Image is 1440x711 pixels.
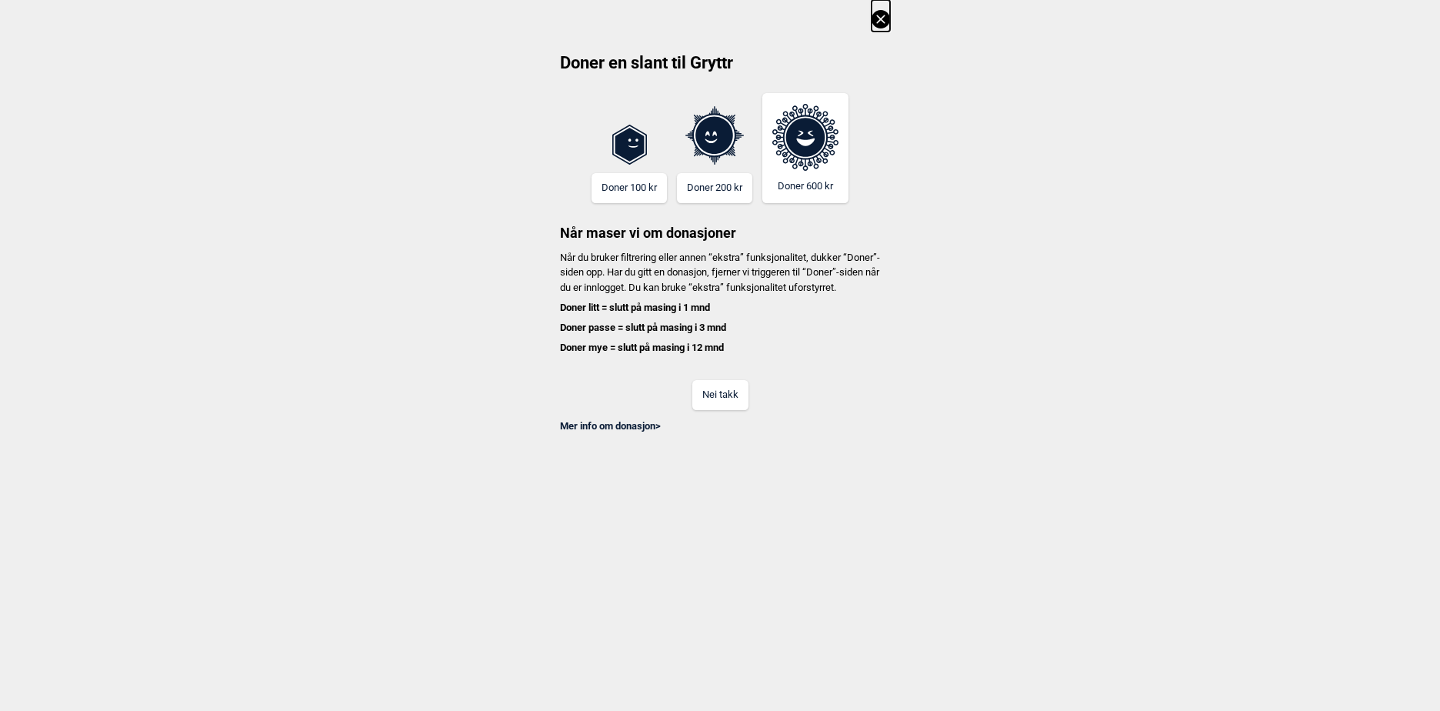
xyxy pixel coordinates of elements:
[560,420,661,432] a: Mer info om donasjon>
[677,173,752,203] button: Doner 200 kr
[762,93,848,203] button: Doner 600 kr
[550,250,890,355] p: Når du bruker filtrering eller annen “ekstra” funksjonalitet, dukker “Doner”-siden opp. Har du gi...
[550,203,890,242] h3: Når maser vi om donasjoner
[560,322,726,333] b: Doner passe = slutt på masing i 3 mnd
[560,342,724,353] b: Doner mye = slutt på masing i 12 mnd
[550,52,890,85] h2: Doner en slant til Gryttr
[692,380,748,410] button: Nei takk
[560,302,710,313] b: Doner litt = slutt på masing i 1 mnd
[592,173,667,203] button: Doner 100 kr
